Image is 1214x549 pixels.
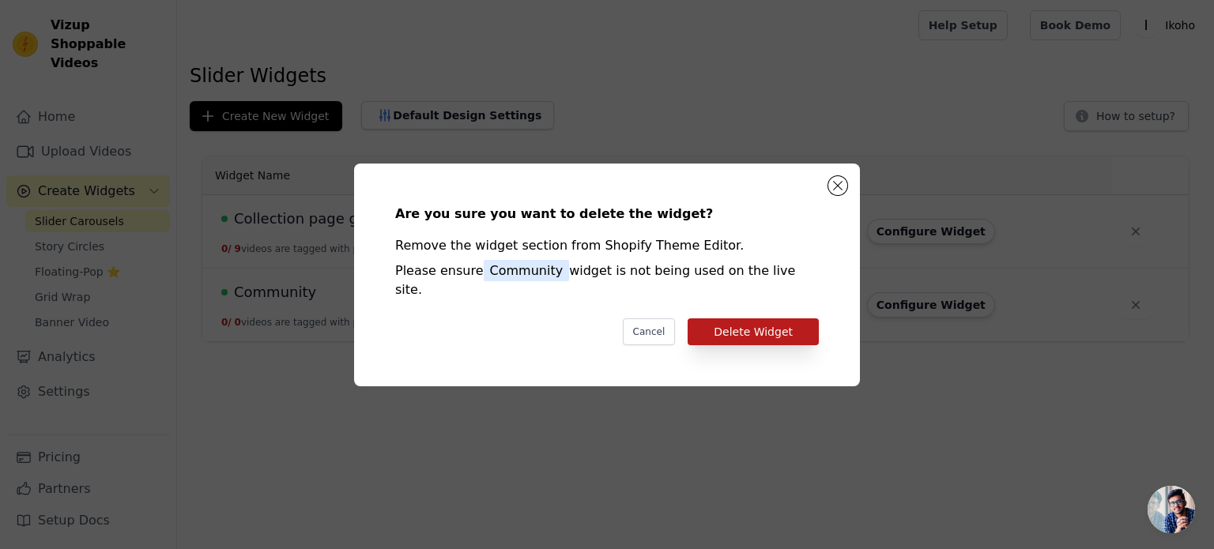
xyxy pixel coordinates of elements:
button: Close modal [828,176,847,195]
div: Remove the widget section from Shopify Theme Editor. [395,236,819,255]
a: Open chat [1148,486,1195,533]
button: Cancel [623,318,676,345]
button: Delete Widget [688,318,819,345]
div: Please ensure widget is not being used on the live site. [395,261,819,299]
span: Community [484,260,570,281]
div: Are you sure you want to delete the widget? [395,205,819,224]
